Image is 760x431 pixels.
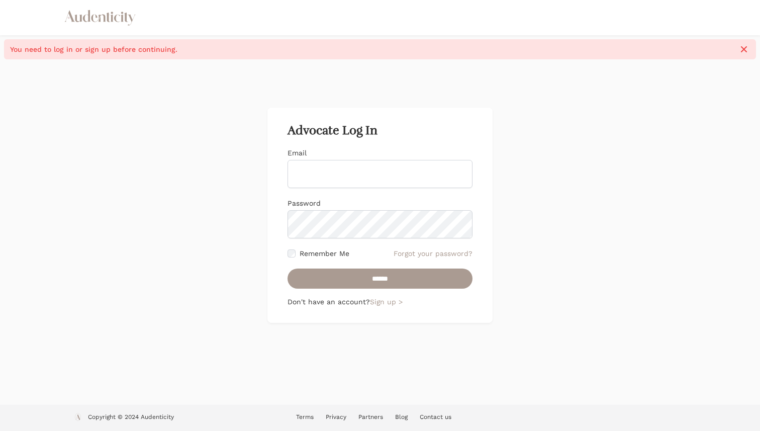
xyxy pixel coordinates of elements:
[358,413,383,420] a: Partners
[326,413,346,420] a: Privacy
[420,413,451,420] a: Contact us
[288,199,321,207] label: Password
[88,413,174,423] p: Copyright © 2024 Audenticity
[300,248,349,258] label: Remember Me
[288,297,472,307] p: Don't have an account?
[370,298,403,306] a: Sign up >
[296,413,314,420] a: Terms
[394,248,472,258] a: Forgot your password?
[288,124,472,138] h2: Advocate Log In
[10,44,733,54] span: You need to log in or sign up before continuing.
[395,413,408,420] a: Blog
[288,149,307,157] label: Email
